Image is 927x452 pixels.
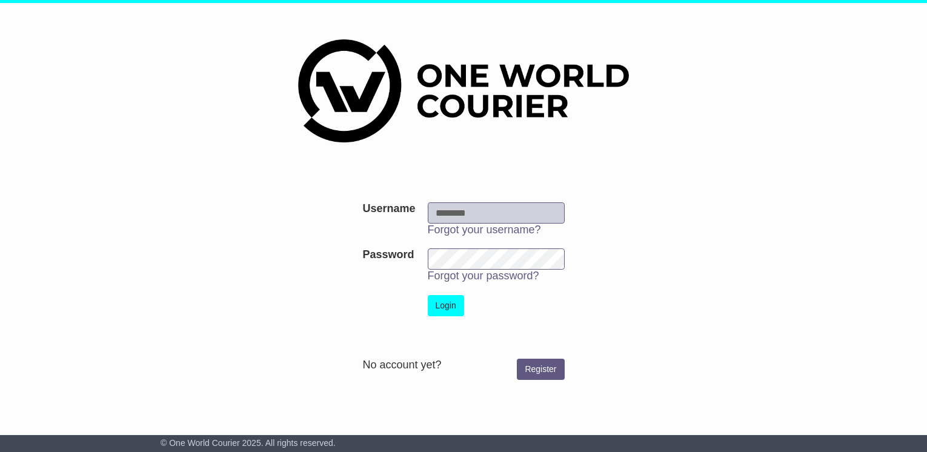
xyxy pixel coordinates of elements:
[428,295,464,316] button: Login
[298,39,629,142] img: One World
[362,359,564,372] div: No account yet?
[428,224,541,236] a: Forgot your username?
[362,248,414,262] label: Password
[362,202,415,216] label: Username
[428,270,539,282] a: Forgot your password?
[517,359,564,380] a: Register
[161,438,336,448] span: © One World Courier 2025. All rights reserved.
